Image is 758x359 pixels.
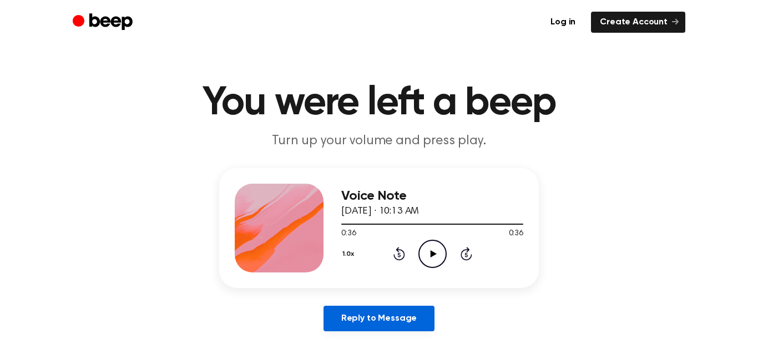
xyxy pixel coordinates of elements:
[73,12,135,33] a: Beep
[95,83,663,123] h1: You were left a beep
[341,245,358,264] button: 1.0x
[591,12,685,33] a: Create Account
[341,189,523,204] h3: Voice Note
[509,228,523,240] span: 0:36
[341,206,419,216] span: [DATE] · 10:13 AM
[166,132,592,150] p: Turn up your volume and press play.
[542,12,584,33] a: Log in
[341,228,356,240] span: 0:36
[324,306,434,331] a: Reply to Message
